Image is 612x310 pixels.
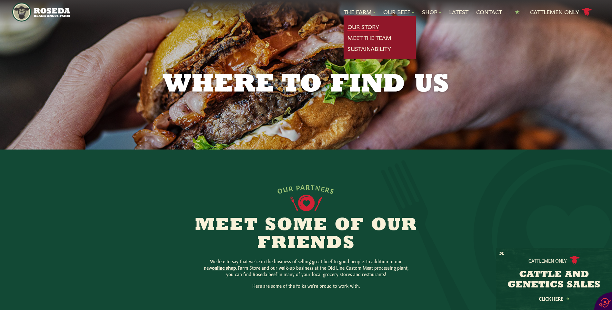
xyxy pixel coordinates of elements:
img: cattle-icon.svg [569,256,580,265]
h1: Where to Find Us [141,72,471,98]
span: U [282,185,289,193]
a: The Farm [344,8,376,16]
span: O [276,186,284,194]
span: P [296,183,301,190]
h3: CATTLE AND GENETICS SALES [504,270,604,290]
span: E [320,184,326,192]
span: R [325,185,331,193]
a: Shop [422,8,441,16]
a: online shop [212,264,236,271]
a: Our Beef [383,8,414,16]
p: Cattlemen Only [528,257,567,264]
a: Contact [476,8,502,16]
span: N [315,183,321,191]
a: Cattlemen Only [530,6,592,18]
a: Our Story [347,23,379,31]
a: Meet The Team [347,34,391,42]
p: We like to say that we’re in the business of selling great beef to good people. In addition to ou... [203,258,409,277]
span: T [310,183,316,190]
h2: Meet Some of Our Friends [182,217,430,253]
button: X [499,250,504,257]
a: Sustainability [347,44,391,53]
span: S [329,187,336,195]
span: R [288,184,294,192]
a: Click Here [525,296,583,301]
span: R [306,183,310,190]
p: Here are some of the folks we’re proud to work with. [203,282,409,289]
span: A [300,183,306,190]
a: Latest [449,8,468,16]
div: OUR PARTNERS [276,183,336,195]
img: https://roseda.com/wp-content/uploads/2021/05/roseda-25-header.png [12,3,70,22]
